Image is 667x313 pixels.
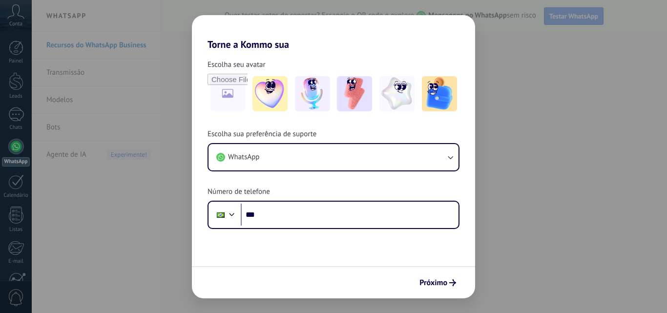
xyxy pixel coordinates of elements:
[337,76,372,111] img: -3.jpeg
[422,76,457,111] img: -5.jpeg
[208,129,316,139] span: Escolha sua preferência de suporte
[192,15,475,50] h2: Torne a Kommo sua
[208,144,459,170] button: WhatsApp
[419,279,447,286] span: Próximo
[208,187,270,197] span: Número de telefone
[211,205,230,225] div: Brazil: + 55
[295,76,330,111] img: -2.jpeg
[252,76,288,111] img: -1.jpeg
[379,76,415,111] img: -4.jpeg
[208,60,266,70] span: Escolha seu avatar
[415,274,460,291] button: Próximo
[228,152,259,162] span: WhatsApp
